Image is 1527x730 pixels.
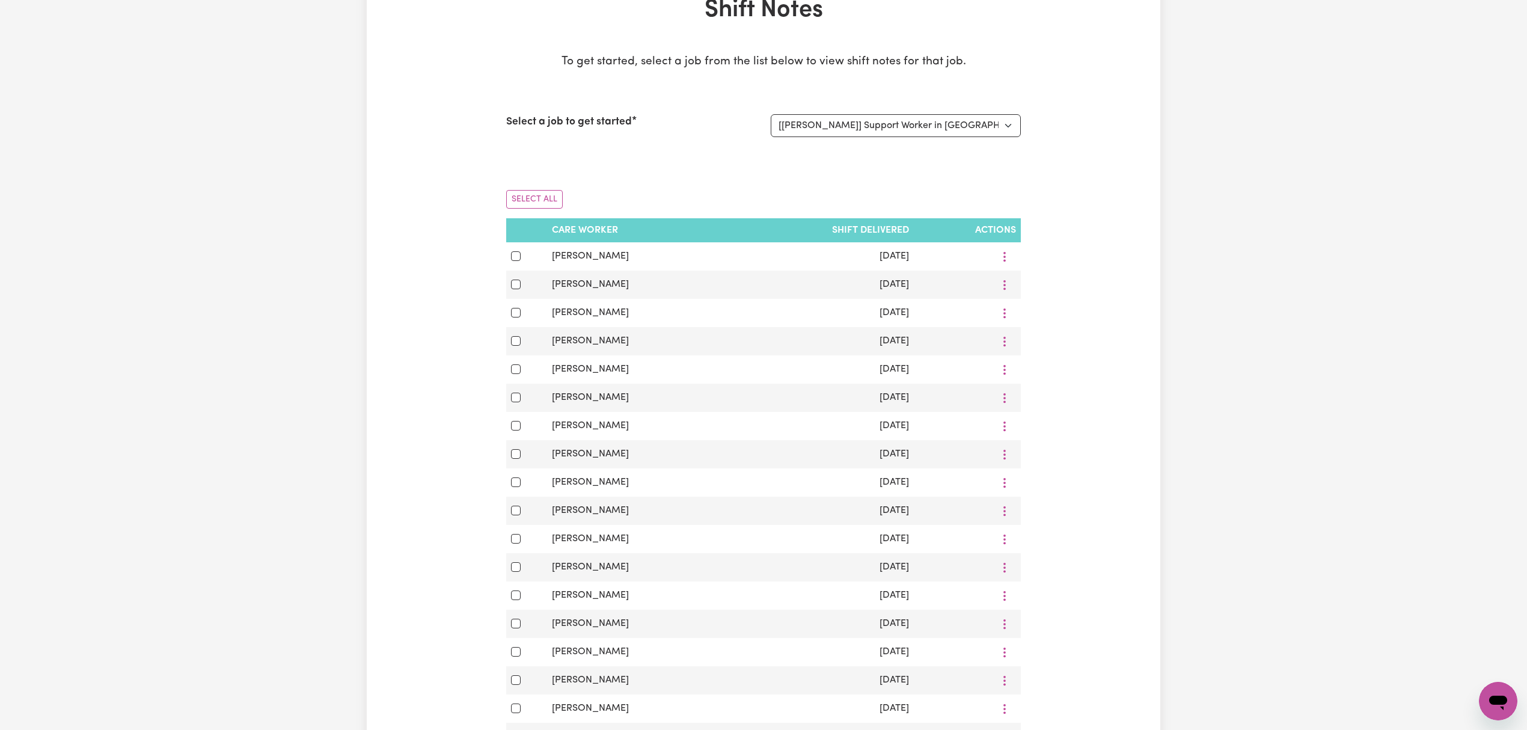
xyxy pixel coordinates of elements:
[993,332,1016,351] button: More options
[993,699,1016,718] button: More options
[506,114,632,130] label: Select a job to get started
[993,558,1016,577] button: More options
[730,666,914,695] td: [DATE]
[993,445,1016,464] button: More options
[552,449,629,459] span: [PERSON_NAME]
[730,638,914,666] td: [DATE]
[552,506,629,515] span: [PERSON_NAME]
[730,581,914,610] td: [DATE]
[730,412,914,440] td: [DATE]
[993,388,1016,407] button: More options
[914,218,1021,242] th: Actions
[552,308,629,317] span: [PERSON_NAME]
[552,251,629,261] span: [PERSON_NAME]
[506,54,1021,71] p: To get started, select a job from the list below to view shift notes for that job.
[993,275,1016,294] button: More options
[730,299,914,327] td: [DATE]
[552,619,629,628] span: [PERSON_NAME]
[506,190,563,209] button: Select All
[993,304,1016,322] button: More options
[993,501,1016,520] button: More options
[993,586,1016,605] button: More options
[552,647,629,657] span: [PERSON_NAME]
[993,530,1016,548] button: More options
[1479,682,1517,720] iframe: Button to launch messaging window, conversation in progress
[993,247,1016,266] button: More options
[993,615,1016,633] button: More options
[993,360,1016,379] button: More options
[993,671,1016,690] button: More options
[730,610,914,638] td: [DATE]
[730,440,914,468] td: [DATE]
[552,590,629,600] span: [PERSON_NAME]
[730,218,914,242] th: Shift delivered
[730,553,914,581] td: [DATE]
[552,562,629,572] span: [PERSON_NAME]
[730,271,914,299] td: [DATE]
[993,417,1016,435] button: More options
[552,534,629,544] span: [PERSON_NAME]
[552,421,629,431] span: [PERSON_NAME]
[730,242,914,271] td: [DATE]
[552,280,629,289] span: [PERSON_NAME]
[730,327,914,355] td: [DATE]
[730,355,914,384] td: [DATE]
[552,675,629,685] span: [PERSON_NAME]
[552,364,629,374] span: [PERSON_NAME]
[552,336,629,346] span: [PERSON_NAME]
[552,225,618,235] span: Care Worker
[730,468,914,497] td: [DATE]
[730,525,914,553] td: [DATE]
[993,643,1016,661] button: More options
[730,497,914,525] td: [DATE]
[552,704,629,713] span: [PERSON_NAME]
[730,384,914,412] td: [DATE]
[993,473,1016,492] button: More options
[552,393,629,402] span: [PERSON_NAME]
[552,477,629,487] span: [PERSON_NAME]
[730,695,914,723] td: [DATE]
